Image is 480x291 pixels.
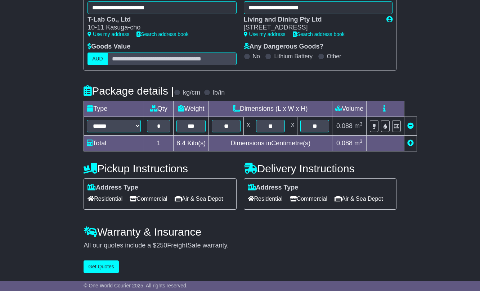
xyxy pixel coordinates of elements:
[209,101,332,117] td: Dimensions (L x W x H)
[183,89,200,97] label: kg/cm
[88,184,138,192] label: Address Type
[244,31,286,37] a: Use my address
[332,101,367,117] td: Volume
[88,31,129,37] a: Use my address
[144,135,174,151] td: 1
[88,43,130,51] label: Goods Value
[336,140,353,147] span: 0.088
[244,163,396,174] h4: Delivery Instructions
[327,53,341,60] label: Other
[130,193,167,204] span: Commercial
[84,163,236,174] h4: Pickup Instructions
[136,31,188,37] a: Search address book
[84,101,144,117] td: Type
[175,193,223,204] span: Air & Sea Depot
[84,135,144,151] td: Total
[354,122,363,129] span: m
[360,121,363,127] sup: 3
[156,242,167,249] span: 250
[248,193,283,204] span: Residential
[274,53,313,60] label: Lithium Battery
[253,53,260,60] label: No
[360,138,363,144] sup: 3
[144,101,174,117] td: Qty
[335,193,383,204] span: Air & Sea Depot
[336,122,353,129] span: 0.088
[407,140,414,147] a: Add new item
[88,16,229,24] div: T-Lab Co., Ltd
[84,226,396,238] h4: Warranty & Insurance
[84,242,396,250] div: All our quotes include a $ FreightSafe warranty.
[84,260,119,273] button: Get Quotes
[244,43,324,51] label: Any Dangerous Goods?
[407,122,414,129] a: Remove this item
[213,89,225,97] label: lb/in
[354,140,363,147] span: m
[244,117,253,135] td: x
[84,85,174,97] h4: Package details |
[244,16,379,24] div: Living and Dining Pty Ltd
[176,140,185,147] span: 8.4
[290,193,327,204] span: Commercial
[288,117,297,135] td: x
[293,31,345,37] a: Search address book
[88,53,108,65] label: AUD
[209,135,332,151] td: Dimensions in Centimetre(s)
[88,193,122,204] span: Residential
[174,135,209,151] td: Kilo(s)
[88,24,229,32] div: 10-11 Kasuga-cho
[244,24,379,32] div: [STREET_ADDRESS]
[84,283,188,288] span: © One World Courier 2025. All rights reserved.
[248,184,299,192] label: Address Type
[174,101,209,117] td: Weight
